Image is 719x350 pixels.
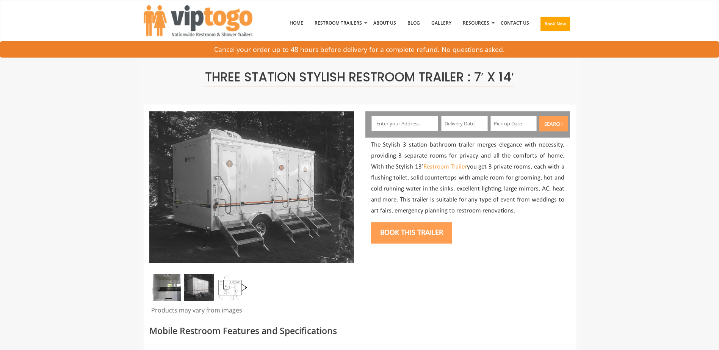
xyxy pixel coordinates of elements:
h3: Mobile Restroom Features and Specifications [149,326,570,336]
a: Gallery [426,3,457,43]
a: Restroom Trailer [423,164,467,170]
span: Three Station Stylish Restroom Trailer : 7′ x 14′ [205,68,514,86]
button: Book this trailer [371,222,452,244]
button: Book Now [540,17,570,31]
img: Side view of three station restroom trailer with three separate doors with signs [149,111,354,263]
p: The Stylish 3 station bathroom trailer merges elegance with necessity, providing 3 separate rooms... [371,140,564,216]
a: About Us [368,3,402,43]
button: Search [539,116,568,131]
div: Products may vary from images [149,306,354,319]
img: Floor Plan of 3 station restroom with sink and toilet [218,274,247,301]
a: Blog [402,3,426,43]
input: Pick up Date [490,116,537,131]
img: VIPTOGO [144,5,252,36]
img: Side view of three station restroom trailer with three separate doors with signs [184,274,214,301]
a: Restroom Trailers [309,3,368,43]
input: Enter your Address [371,116,438,131]
a: Book Now [535,3,576,47]
a: Home [284,3,309,43]
img: Zoomed out full inside view of restroom station with a stall, a mirror and a sink [151,274,181,301]
a: Resources [457,3,495,43]
a: Contact Us [495,3,535,43]
input: Delivery Date [441,116,488,131]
